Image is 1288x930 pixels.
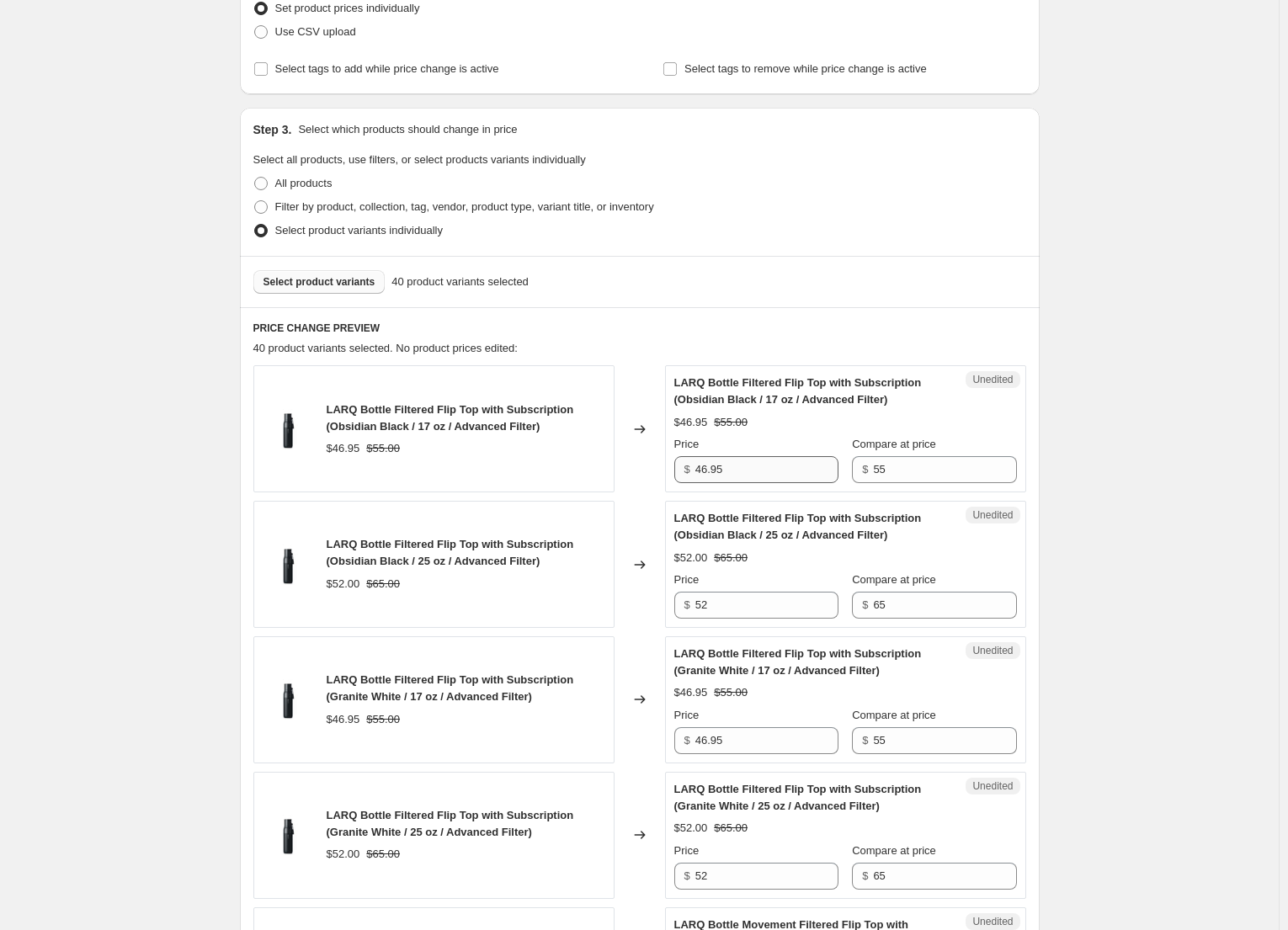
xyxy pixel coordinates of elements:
[684,598,690,611] span: $
[674,684,708,701] div: $46.95
[253,322,1026,335] h6: PRICE CHANGE PREVIEW
[674,550,708,566] div: $52.00
[714,414,748,431] strike: $55.00
[275,62,499,75] span: Select tags to add while price change is active
[366,440,400,457] strike: $55.00
[852,844,936,857] span: Compare at price
[298,121,517,138] p: Select which products should change in price
[327,809,574,838] span: LARQ Bottle Filtered Flip Top with Subscription (Granite White / 25 oz / Advanced Filter)
[862,463,868,476] span: $
[366,846,400,863] strike: $65.00
[327,538,574,567] span: LARQ Bottle Filtered Flip Top with Subscription (Obsidian Black / 25 oz / Advanced Filter)
[972,644,1013,657] span: Unedited
[674,820,708,837] div: $52.00
[253,342,518,354] span: 40 product variants selected. No product prices edited:
[714,550,748,566] strike: $65.00
[852,709,936,721] span: Compare at price
[263,674,313,725] img: BFDOB050A-1_070df1aa-b35e-41bd-a517-1987bd0e018a_80x.jpg
[674,844,700,857] span: Price
[852,573,936,586] span: Compare at price
[714,820,748,837] strike: $65.00
[275,25,356,38] span: Use CSV upload
[684,62,927,75] span: Select tags to remove while price change is active
[263,539,313,590] img: BFDOB050A-1_070df1aa-b35e-41bd-a517-1987bd0e018a_80x.jpg
[327,576,360,593] div: $52.00
[674,647,922,677] span: LARQ Bottle Filtered Flip Top with Subscription (Granite White / 17 oz / Advanced Filter)
[327,673,574,703] span: LARQ Bottle Filtered Flip Top with Subscription (Granite White / 17 oz / Advanced Filter)
[972,779,1013,793] span: Unedited
[674,512,922,541] span: LARQ Bottle Filtered Flip Top with Subscription (Obsidian Black / 25 oz / Advanced Filter)
[852,438,936,450] span: Compare at price
[714,684,748,701] strike: $55.00
[253,270,386,294] button: Select product variants
[263,404,313,454] img: BFDOB050A-1_070df1aa-b35e-41bd-a517-1987bd0e018a_80x.jpg
[684,869,690,882] span: $
[674,573,700,586] span: Price
[862,598,868,611] span: $
[674,414,708,431] div: $46.95
[327,440,360,457] div: $46.95
[327,403,574,433] span: LARQ Bottle Filtered Flip Top with Subscription (Obsidian Black / 17 oz / Advanced Filter)
[253,121,292,138] h2: Step 3.
[862,734,868,747] span: $
[674,376,922,406] span: LARQ Bottle Filtered Flip Top with Subscription (Obsidian Black / 17 oz / Advanced Filter)
[862,869,868,882] span: $
[275,224,443,236] span: Select product variants individually
[674,783,922,812] span: LARQ Bottle Filtered Flip Top with Subscription (Granite White / 25 oz / Advanced Filter)
[275,2,420,14] span: Set product prices individually
[366,576,400,593] strike: $65.00
[275,177,333,189] span: All products
[366,711,400,728] strike: $55.00
[674,438,700,450] span: Price
[684,734,690,747] span: $
[327,711,360,728] div: $46.95
[674,709,700,721] span: Price
[275,200,654,213] span: Filter by product, collection, tag, vendor, product type, variant title, or inventory
[972,508,1013,522] span: Unedited
[263,275,375,289] span: Select product variants
[253,153,586,166] span: Select all products, use filters, or select products variants individually
[391,274,529,290] span: 40 product variants selected
[972,915,1013,928] span: Unedited
[684,463,690,476] span: $
[972,373,1013,386] span: Unedited
[327,846,360,863] div: $52.00
[263,810,313,860] img: BFDOB050A-1_070df1aa-b35e-41bd-a517-1987bd0e018a_80x.jpg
